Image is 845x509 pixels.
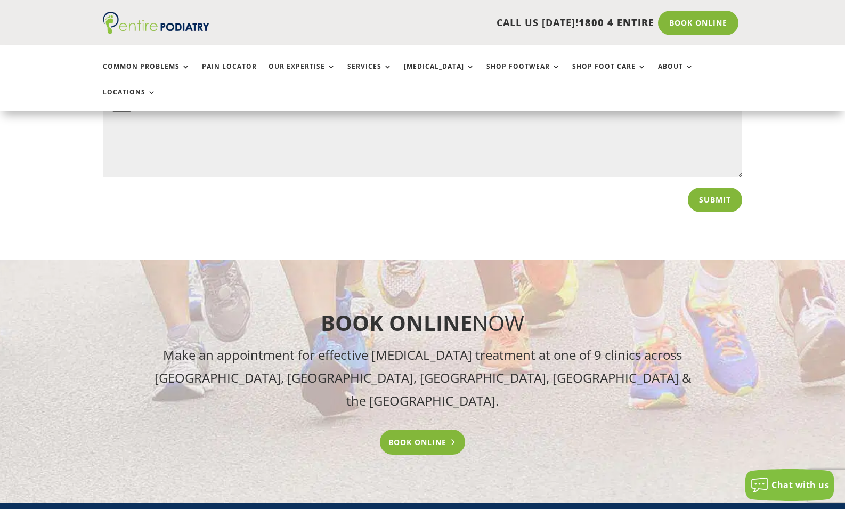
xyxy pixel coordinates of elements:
button: Submit [688,188,742,212]
h2: Now [151,308,694,343]
a: Common Problems [103,63,190,86]
a: Shop Foot Care [572,63,646,86]
button: Chat with us [745,469,834,501]
a: Locations [103,88,156,111]
strong: Book Online [321,308,472,337]
a: Services [347,63,392,86]
a: Pain Locator [202,63,257,86]
a: About [658,63,694,86]
span: 1800 4 ENTIRE [579,16,654,29]
p: Make an appointment for effective [MEDICAL_DATA] treatment at one of 9 clinics across [GEOGRAPHIC... [151,343,694,413]
p: CALL US [DATE]! [250,16,654,30]
a: Our Expertise [269,63,336,86]
a: Book Online [658,11,738,35]
a: Entire Podiatry [103,26,209,36]
span: Chat with us [771,479,829,491]
a: Book Online [380,430,466,454]
a: Shop Footwear [486,63,560,86]
a: [MEDICAL_DATA] [404,63,475,86]
img: logo (1) [103,12,209,34]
